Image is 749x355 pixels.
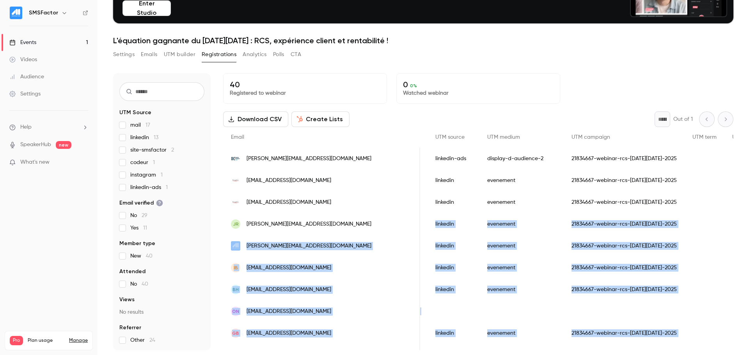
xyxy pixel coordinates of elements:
span: UTM source [435,134,465,140]
div: linkedin [428,213,479,235]
span: [EMAIL_ADDRESS][DOMAIN_NAME] [247,198,331,207]
span: 29 [142,213,147,218]
span: linkedin-ads [130,184,168,191]
span: [EMAIL_ADDRESS][DOMAIN_NAME] [247,307,331,316]
img: smsfactor.com [231,241,240,251]
button: Create Lists [291,111,350,127]
p: 40 [230,80,380,89]
div: evenement [479,170,564,191]
div: Videos [9,56,37,64]
span: Views [119,296,135,304]
div: linkedin [428,257,479,279]
span: 1 [153,160,155,165]
div: linkedin [428,170,479,191]
span: instagram [130,171,163,179]
span: BH [233,286,239,293]
span: Yes [130,224,147,232]
div: 21834667-webinar-rcs-[DATE][DATE]-2025 [564,322,685,344]
span: 24 [149,337,155,343]
span: GB [232,330,239,337]
span: 40 [142,281,148,287]
span: Referrer [119,324,141,332]
span: 0 % [410,83,417,88]
span: 1 [166,185,168,190]
span: [EMAIL_ADDRESS][DOMAIN_NAME] [247,329,331,337]
h6: SMSFactor [29,9,58,17]
span: No [130,280,148,288]
span: site-smsfactor [130,146,174,154]
span: Other [130,336,155,344]
div: linkedin [428,279,479,300]
div: Events [9,39,36,46]
div: 21834667-webinar-rcs-[DATE][DATE]-2025 [564,191,685,213]
button: Polls [273,48,284,61]
span: 2 [171,147,174,153]
span: UTM Source [119,109,151,117]
span: New [130,252,153,260]
p: Out of 1 [673,115,693,123]
span: What's new [20,158,50,166]
a: Manage [69,337,88,344]
span: UTM medium [487,134,520,140]
span: 11 [143,225,147,231]
span: No [130,212,147,219]
div: evenement [479,235,564,257]
img: puydufou.com [231,176,240,185]
button: CTA [291,48,301,61]
div: evenement [479,322,564,344]
div: evenement [479,191,564,213]
span: [PERSON_NAME][EMAIL_ADDRESS][DOMAIN_NAME] [247,220,371,228]
li: help-dropdown-opener [9,123,88,131]
span: [PERSON_NAME][EMAIL_ADDRESS][DOMAIN_NAME] [247,155,371,163]
p: Watched webinar [403,89,554,97]
div: 21834667-webinar-rcs-[DATE][DATE]-2025 [564,213,685,235]
img: puydufou.com [231,198,240,207]
div: Settings [9,90,41,98]
div: Audience [9,73,44,81]
span: [EMAIL_ADDRESS][DOMAIN_NAME] [247,286,331,294]
span: 13 [154,135,158,140]
button: Download CSV [223,111,288,127]
button: UTM builder [164,48,195,61]
span: ON [232,308,239,315]
span: [EMAIL_ADDRESS][DOMAIN_NAME] [247,177,331,185]
button: Enter Studio [122,0,171,16]
p: Registered to webinar [230,89,380,97]
div: display-d-audience-2 [479,148,564,170]
span: linkedin [130,134,158,141]
span: 17 [146,122,150,128]
span: Attended [119,268,146,276]
div: linkedin [428,322,479,344]
button: Analytics [243,48,267,61]
span: mail [130,121,150,129]
div: evenement [479,279,564,300]
div: 21834667-webinar-rcs-[DATE][DATE]-2025 [564,235,685,257]
span: Email [231,134,244,140]
h1: L'équation gagnante du [DATE][DATE] : RCS, expérience client et rentabilité ! [113,36,733,45]
span: Plan usage [28,337,64,344]
span: IB [234,264,238,271]
div: 21834667-webinar-rcs-[DATE][DATE]-2025 [564,279,685,300]
span: JR [233,221,239,228]
div: 21834667-webinar-rcs-[DATE][DATE]-2025 [564,148,685,170]
span: UTM campaign [572,134,610,140]
div: linkedin-ads [428,148,479,170]
div: linkedin [428,235,479,257]
button: Registrations [202,48,236,61]
button: Emails [141,48,157,61]
img: SMSFactor [10,7,22,19]
span: [EMAIL_ADDRESS][DOMAIN_NAME] [247,264,331,272]
section: facet-groups [119,109,204,344]
span: Pro [10,336,23,345]
span: Help [20,123,32,131]
img: live.fr [231,154,240,163]
div: evenement [479,257,564,279]
span: UTM term [692,134,717,140]
div: 21834667-webinar-rcs-[DATE][DATE]-2025 [564,257,685,279]
p: No results [119,308,204,316]
span: Email verified [119,199,163,207]
div: linkedin [428,191,479,213]
span: Member type [119,240,155,247]
span: codeur [130,159,155,166]
a: SpeakerHub [20,141,51,149]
